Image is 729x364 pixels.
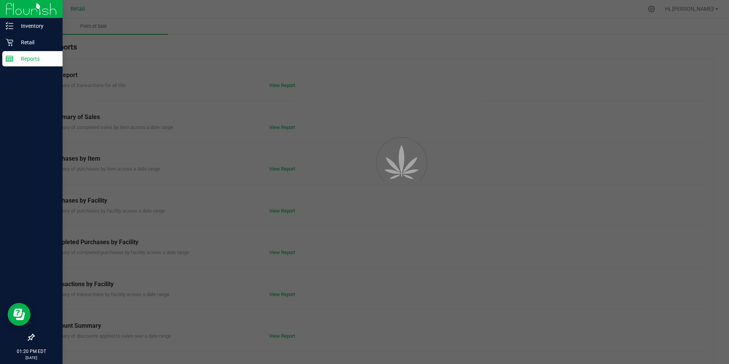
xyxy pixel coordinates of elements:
[13,38,59,47] p: Retail
[6,39,13,46] inline-svg: Retail
[6,22,13,30] inline-svg: Inventory
[6,55,13,63] inline-svg: Reports
[8,303,31,326] iframe: Resource center
[13,54,59,63] p: Reports
[3,355,59,361] p: [DATE]
[13,21,59,31] p: Inventory
[3,348,59,355] p: 01:20 PM EDT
